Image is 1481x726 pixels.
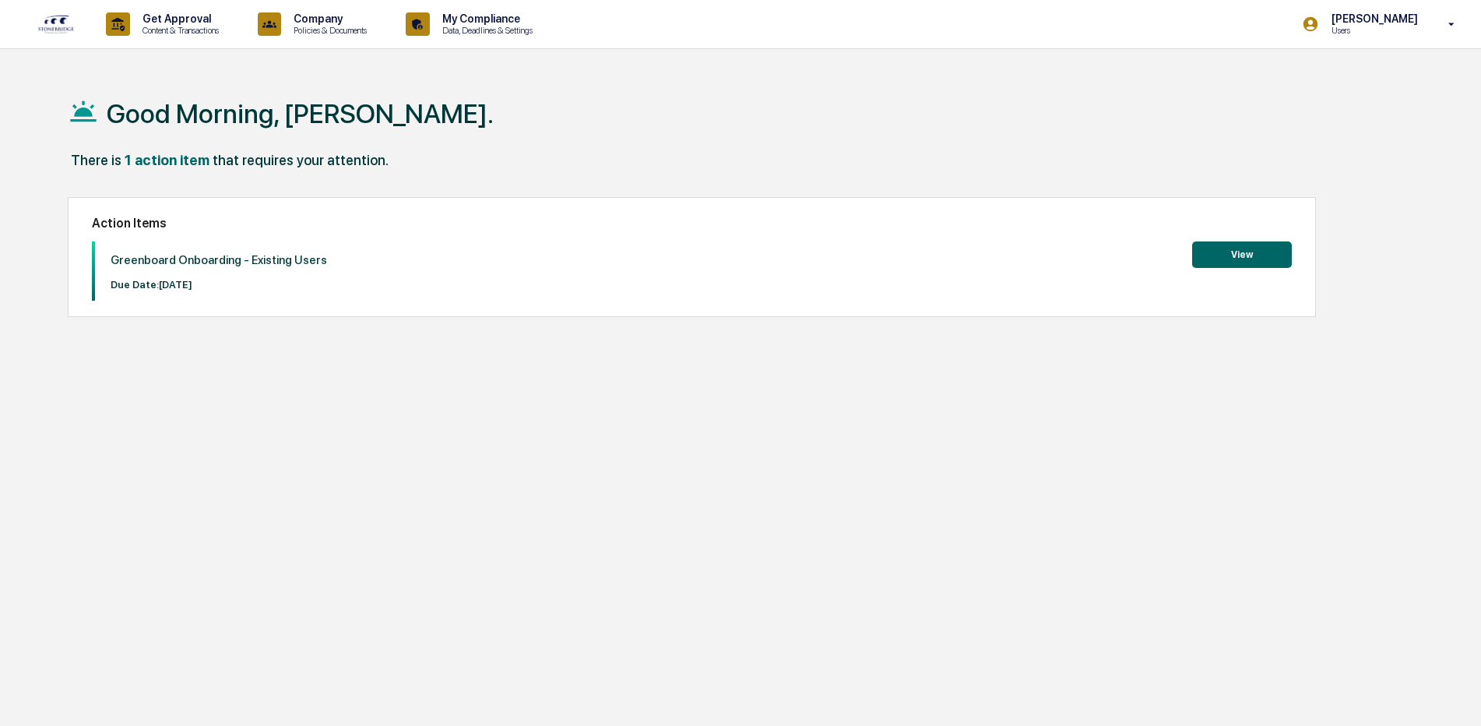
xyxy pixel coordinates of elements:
p: [PERSON_NAME] [1319,12,1426,25]
h2: Action Items [92,216,1292,231]
h1: Good Morning, [PERSON_NAME]. [107,98,494,129]
div: There is [71,152,121,168]
a: View [1192,246,1292,261]
img: logo [37,14,75,34]
p: Greenboard Onboarding - Existing Users [111,253,327,267]
div: that requires your attention. [213,152,389,168]
p: Data, Deadlines & Settings [430,25,540,36]
button: View [1192,241,1292,268]
p: Due Date: [DATE] [111,279,327,291]
p: Company [281,12,375,25]
p: Content & Transactions [130,25,227,36]
div: 1 action item [125,152,209,168]
p: Get Approval [130,12,227,25]
p: Policies & Documents [281,25,375,36]
p: My Compliance [430,12,540,25]
p: Users [1319,25,1426,36]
